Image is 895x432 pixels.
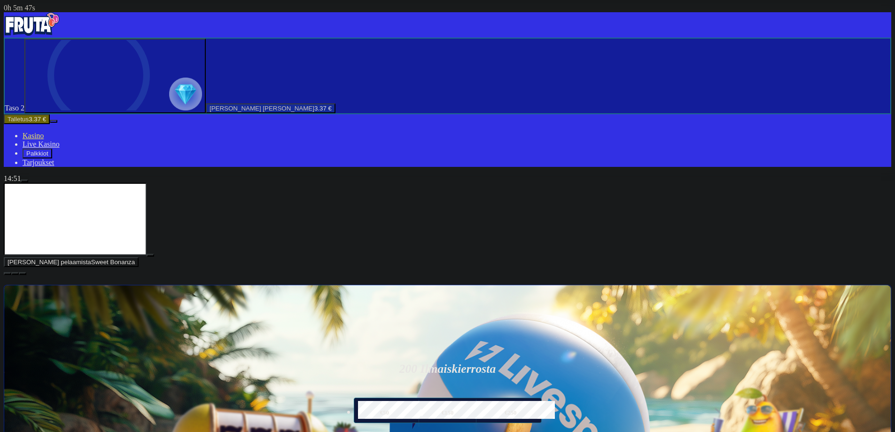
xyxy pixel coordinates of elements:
button: fullscreen icon [19,272,26,275]
button: menu [50,120,57,123]
a: Tarjoukset [23,158,54,166]
iframe: Sweet Bonanza [4,183,147,255]
label: €50 [356,400,414,427]
label: €150 [419,400,476,427]
img: reward progress [169,78,202,110]
a: Fruta [4,29,60,37]
button: [PERSON_NAME] pelaamistaSweet Bonanza [4,257,139,267]
span: Talletus [8,116,29,123]
span: Taso 2 [5,104,24,112]
button: menu [21,180,28,182]
button: [PERSON_NAME] [PERSON_NAME]3.37 € [206,103,335,113]
span: 14:51 [4,174,21,182]
a: Live Kasino [23,140,60,148]
span: [PERSON_NAME] [PERSON_NAME] [210,105,314,112]
button: Palkkiot [23,149,52,158]
span: Sweet Bonanza [91,259,135,266]
span: [PERSON_NAME] pelaamista [8,259,91,266]
button: Talletusplus icon3.37 € [4,114,50,124]
button: play icon [147,254,154,257]
span: user session time [4,4,35,12]
button: chevron-down icon [11,272,19,275]
label: €250 [482,400,540,427]
span: 3.37 € [29,116,46,123]
button: reward progress [24,39,206,113]
button: close icon [4,272,11,275]
nav: Main menu [4,132,891,167]
nav: Primary [4,12,891,167]
span: Palkkiot [26,150,48,157]
img: Fruta [4,12,60,36]
a: Kasino [23,132,44,140]
span: 3.37 € [314,105,332,112]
